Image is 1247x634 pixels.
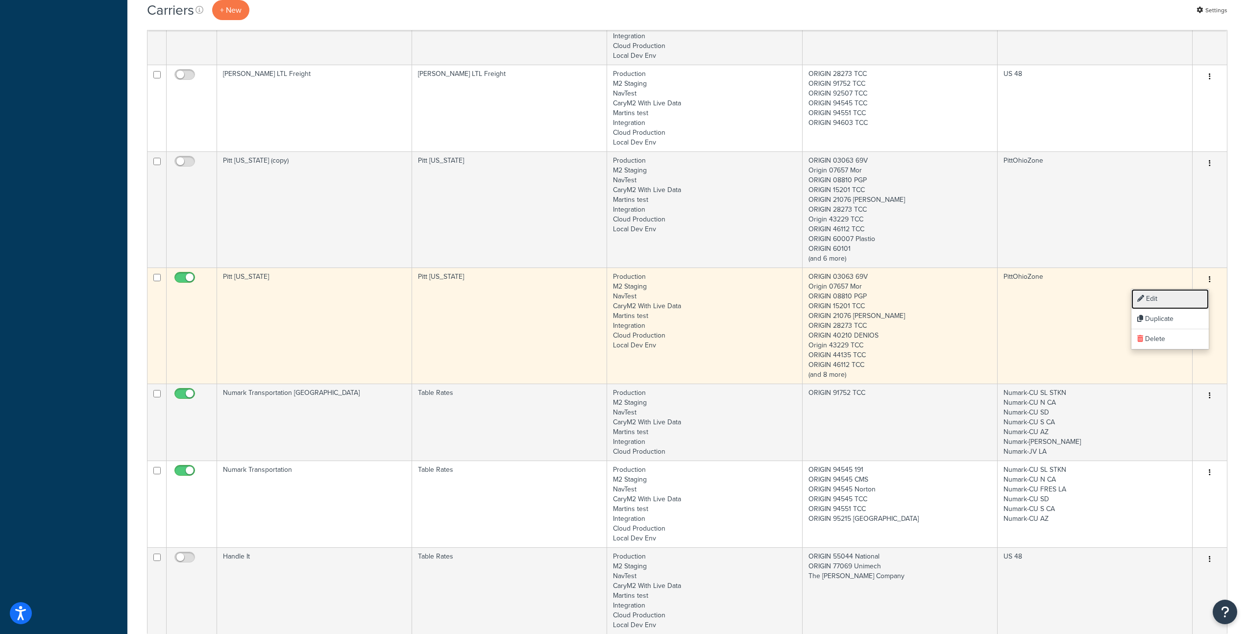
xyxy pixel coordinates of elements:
td: ORIGIN 03063 69V Origin 07657 Mor ORIGIN 08810 PGP ORIGIN 15201 TCC ORIGIN 21076 [PERSON_NAME] OR... [803,151,998,268]
td: Pitt [US_STATE] [412,151,607,268]
td: Production M2 Staging NavTest CaryM2 With Live Data Martins test Integration Cloud Production Loc... [607,547,803,634]
td: Pitt [US_STATE] [217,268,412,384]
td: ORIGIN 55044 National ORIGIN 77069 Unimech The [PERSON_NAME] Company [803,547,998,634]
td: ORIGIN 03063 69V Origin 07657 Mor ORIGIN 08810 PGP ORIGIN 15201 TCC ORIGIN 21076 [PERSON_NAME] OR... [803,268,998,384]
a: Settings [1197,3,1227,17]
td: Production M2 Staging NavTest CaryM2 With Live Data Martins test Integration Cloud Production Loc... [607,461,803,547]
td: PittOhioZone [998,268,1193,384]
td: Numark-CU SL STKN Numark-CU N CA Numark-CU FRES LA Numark-CU SD Numark-CU S CA Numark-CU AZ [998,461,1193,547]
td: Production M2 Staging NavTest CaryM2 With Live Data Martins test Integration Cloud Production Loc... [607,151,803,268]
td: [PERSON_NAME] LTL Freight [412,65,607,151]
a: Duplicate [1131,309,1209,329]
td: Numark-CU SL STKN Numark-CU N CA Numark-CU SD Numark-CU S CA Numark-CU AZ Numark-[PERSON_NAME] Nu... [998,384,1193,461]
td: [PERSON_NAME] LTL Freight [217,65,412,151]
td: Numark Transportation [217,461,412,547]
td: Production M2 Staging NavTest CaryM2 With Live Data Martins test Integration Cloud Production [607,384,803,461]
a: Delete [1131,329,1209,349]
td: US 48 [998,547,1193,634]
td: Table Rates [412,461,607,547]
h1: Carriers [147,0,194,20]
button: Open Resource Center [1213,600,1237,624]
td: Production M2 Staging NavTest CaryM2 With Live Data Martins test Integration Cloud Production Loc... [607,268,803,384]
td: Table Rates [412,547,607,634]
td: Table Rates [412,384,607,461]
a: Edit [1131,289,1209,309]
td: Handle It [217,547,412,634]
td: Pitt [US_STATE] [412,268,607,384]
td: US 48 [998,65,1193,151]
td: ORIGIN 28273 TCC ORIGIN 91752 TCC ORIGIN 92507 TCC ORIGIN 94545 TCC ORIGIN 94551 TCC ORIGIN 94603... [803,65,998,151]
td: ORIGIN 91752 TCC [803,384,998,461]
td: PittOhioZone [998,151,1193,268]
td: Pitt [US_STATE] (copy) [217,151,412,268]
td: ORIGIN 94545 191 ORIGIN 94545 CMS ORIGIN 94545 Norton ORIGIN 94545 TCC ORIGIN 94551 TCC ORIGIN 95... [803,461,998,547]
td: Production M2 Staging NavTest CaryM2 With Live Data Martins test Integration Cloud Production Loc... [607,65,803,151]
td: Numark Transportation [GEOGRAPHIC_DATA] [217,384,412,461]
